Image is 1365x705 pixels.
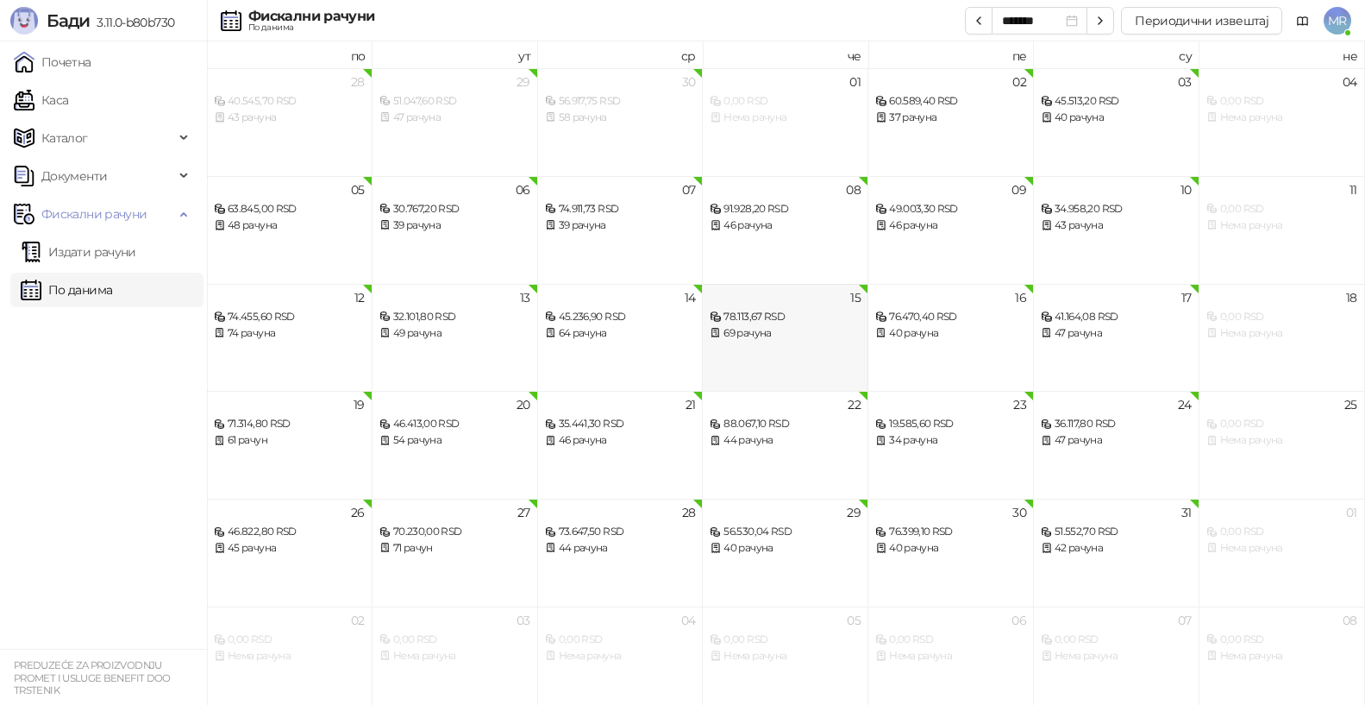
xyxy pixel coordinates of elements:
[703,391,868,499] td: 2025-05-22
[41,159,107,193] span: Документи
[373,68,538,176] td: 2025-04-29
[868,41,1034,68] th: пе
[214,632,365,648] div: 0,00 RSD
[379,540,530,557] div: 71 рачун
[545,524,696,540] div: 73.647,50 RSD
[351,184,365,196] div: 05
[848,399,861,411] div: 22
[379,201,530,217] div: 30.767,20 RSD
[1199,499,1365,607] td: 2025-06-01
[846,184,861,196] div: 08
[538,68,704,176] td: 2025-04-30
[703,41,868,68] th: че
[1199,391,1365,499] td: 2025-05-25
[214,416,365,432] div: 71.314,80 RSD
[1034,499,1199,607] td: 2025-05-31
[1034,68,1199,176] td: 2025-05-03
[703,176,868,284] td: 2025-05-08
[207,41,373,68] th: по
[1041,201,1192,217] div: 34.958,20 RSD
[379,309,530,325] div: 32.101,80 RSD
[1206,648,1357,664] div: Нема рачуна
[850,292,861,304] div: 15
[710,325,861,342] div: 69 рачуна
[214,540,365,557] div: 45 рачуна
[868,68,1034,176] td: 2025-05-02
[868,499,1034,607] td: 2025-05-30
[545,309,696,325] div: 45.236,90 RSD
[207,68,373,176] td: 2025-04-28
[14,659,171,696] small: PREDUZEĆE ZA PROIZVODNJU PROMET I USLUGE BENEFIT DOO TRSTENIK
[1206,416,1357,432] div: 0,00 RSD
[1349,184,1357,196] div: 11
[373,176,538,284] td: 2025-05-06
[373,391,538,499] td: 2025-05-20
[703,68,868,176] td: 2025-05-01
[1343,76,1357,88] div: 04
[1344,399,1357,411] div: 25
[214,93,365,110] div: 40.545,70 RSD
[710,416,861,432] div: 88.067,10 RSD
[703,499,868,607] td: 2025-05-29
[214,524,365,540] div: 46.822,80 RSD
[379,432,530,449] div: 54 рачуна
[710,524,861,540] div: 56.530,04 RSD
[379,524,530,540] div: 70.230,00 RSD
[214,309,365,325] div: 74.455,60 RSD
[214,217,365,234] div: 48 рачуна
[545,93,696,110] div: 56.917,75 RSD
[1324,7,1351,35] span: MR
[1012,76,1026,88] div: 02
[520,292,530,304] div: 13
[875,540,1026,557] div: 40 рачуна
[545,416,696,432] div: 35.441,30 RSD
[214,201,365,217] div: 63.845,00 RSD
[681,614,696,626] div: 04
[1206,632,1357,648] div: 0,00 RSD
[1346,507,1357,519] div: 01
[379,217,530,234] div: 39 рачуна
[373,499,538,607] td: 2025-05-27
[351,76,365,88] div: 28
[351,507,365,519] div: 26
[373,41,538,68] th: ут
[710,309,861,325] div: 78.113,67 RSD
[682,184,696,196] div: 07
[214,110,365,126] div: 43 рачуна
[379,110,530,126] div: 47 рачуна
[875,110,1026,126] div: 37 рачуна
[214,325,365,342] div: 74 рачуна
[868,391,1034,499] td: 2025-05-23
[1206,93,1357,110] div: 0,00 RSD
[379,93,530,110] div: 51.047,60 RSD
[248,9,374,23] div: Фискални рачуни
[517,76,530,88] div: 29
[1041,524,1192,540] div: 51.552,70 RSD
[875,93,1026,110] div: 60.589,40 RSD
[379,416,530,432] div: 46.413,00 RSD
[1013,399,1026,411] div: 23
[545,201,696,217] div: 74.911,73 RSD
[1180,184,1192,196] div: 10
[517,399,530,411] div: 20
[351,614,365,626] div: 02
[710,110,861,126] div: Нема рачуна
[354,399,365,411] div: 19
[1034,391,1199,499] td: 2025-05-24
[1206,325,1357,342] div: Нема рачуна
[1041,432,1192,449] div: 47 рачуна
[517,614,530,626] div: 03
[875,432,1026,449] div: 34 рачуна
[1199,284,1365,392] td: 2025-05-18
[516,184,530,196] div: 06
[207,391,373,499] td: 2025-05-19
[207,284,373,392] td: 2025-05-12
[1206,524,1357,540] div: 0,00 RSD
[710,217,861,234] div: 46 рачуна
[21,273,112,307] a: По данима
[1011,184,1026,196] div: 09
[1034,41,1199,68] th: су
[875,416,1026,432] div: 19.585,60 RSD
[545,540,696,557] div: 44 рачуна
[1206,110,1357,126] div: Нема рачуна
